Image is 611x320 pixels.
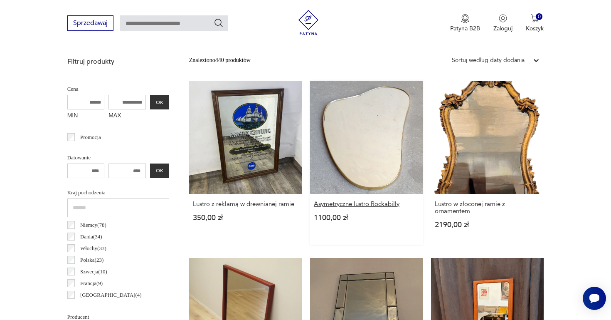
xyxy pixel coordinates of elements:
p: Datowanie [67,153,169,162]
button: 0Koszyk [526,14,544,32]
a: Lustro w złoconej ramie z ornamentemLustro w złoconej ramie z ornamentem2190,00 zł [431,81,544,245]
iframe: Smartsupp widget button [583,287,606,310]
p: Włochy ( 33 ) [80,244,106,253]
div: 0 [536,13,543,20]
button: OK [150,164,169,178]
button: Sprzedawaj [67,15,113,31]
button: OK [150,95,169,109]
p: Francja ( 9 ) [80,279,103,288]
p: Koszyk [526,25,544,32]
p: [GEOGRAPHIC_DATA] ( 4 ) [80,290,142,300]
button: Szukaj [214,18,224,28]
p: Szwecja ( 10 ) [80,267,107,276]
div: Sortuj według daty dodania [452,56,525,65]
h3: Lustro w złoconej ramie z ornamentem [435,201,540,215]
p: Promocja [80,133,101,142]
a: Sprzedawaj [67,21,113,27]
p: Cena [67,84,169,94]
img: Patyna - sklep z meblami i dekoracjami vintage [296,10,321,35]
p: Kraj pochodzenia [67,188,169,197]
p: Niemcy ( 78 ) [80,221,106,230]
p: 1100,00 zł [314,214,419,221]
label: MIN [67,109,105,123]
button: Zaloguj [493,14,512,32]
div: Znaleziono 440 produktów [189,56,251,65]
label: MAX [108,109,146,123]
h3: Lustro z reklamą w drewnianej ramie [193,201,298,208]
p: Filtruj produkty [67,57,169,66]
img: Ikona medalu [461,14,469,23]
p: Zaloguj [493,25,512,32]
img: Ikona koszyka [531,14,539,22]
p: Dania ( 34 ) [80,232,102,241]
p: Patyna B2B [450,25,480,32]
a: Asymetryczne lustro RockabillyAsymetryczne lustro Rockabilly1100,00 zł [310,81,423,245]
p: 2190,00 zł [435,221,540,228]
a: Lustro z reklamą w drewnianej ramieLustro z reklamą w drewnianej ramie350,00 zł [189,81,302,245]
img: Ikonka użytkownika [499,14,507,22]
h3: Asymetryczne lustro Rockabilly [314,201,419,208]
button: Patyna B2B [450,14,480,32]
a: Ikona medaluPatyna B2B [450,14,480,32]
p: Polska ( 23 ) [80,256,103,265]
p: Hiszpania ( 4 ) [80,302,108,311]
p: 350,00 zł [193,214,298,221]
